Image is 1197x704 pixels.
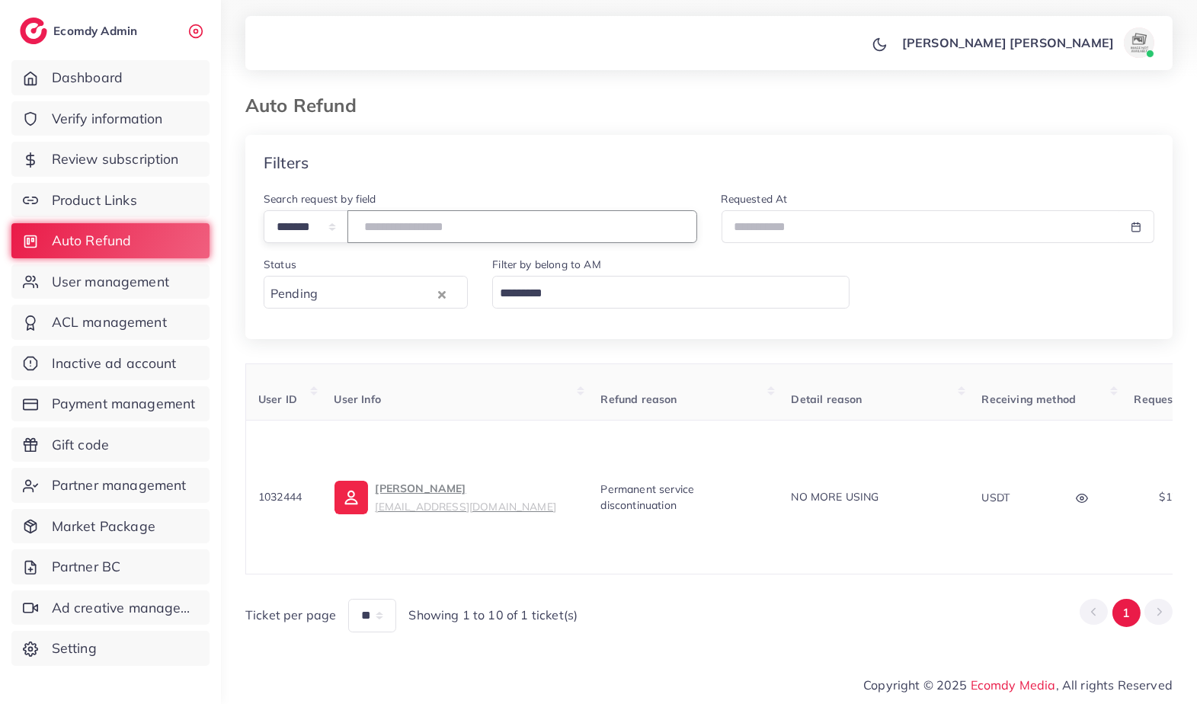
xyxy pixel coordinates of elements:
span: Setting [52,638,97,658]
span: Product Links [52,190,137,210]
h2: Ecomdy Admin [53,24,141,38]
a: Ad creative management [11,590,210,626]
a: Auto Refund [11,223,210,258]
a: [PERSON_NAME] [PERSON_NAME]avatar [894,27,1160,58]
span: Verify information [52,109,163,129]
a: Partner BC [11,549,210,584]
img: ic-user-info.36bf1079.svg [334,481,368,514]
p: USDT [982,488,1010,507]
span: Showing 1 to 10 of 1 ticket(s) [408,606,578,624]
div: Search for option [264,276,468,309]
button: Go to page 1 [1112,599,1141,627]
a: ACL management [11,305,210,340]
a: Ecomdy Media [971,677,1056,693]
a: [PERSON_NAME][EMAIL_ADDRESS][DOMAIN_NAME] [334,479,556,516]
span: ACL management [52,312,167,332]
span: Refund reason [601,392,677,406]
p: [PERSON_NAME] [PERSON_NAME] [902,34,1114,52]
span: Detail reason [792,392,863,406]
a: Market Package [11,509,210,544]
span: , All rights Reserved [1056,676,1173,694]
a: Verify information [11,101,210,136]
span: Copyright © 2025 [863,676,1173,694]
div: Search for option [492,276,849,309]
a: Payment management [11,386,210,421]
a: logoEcomdy Admin [20,18,141,44]
a: Dashboard [11,60,210,95]
a: Review subscription [11,142,210,177]
span: Inactive ad account [52,354,177,373]
label: Filter by belong to AM [492,257,601,272]
span: Partner BC [52,557,121,577]
span: Partner management [52,475,187,495]
span: Payment management [52,394,196,414]
a: Partner management [11,468,210,503]
h3: Auto Refund [245,94,369,117]
span: NO MORE USING [792,490,879,504]
span: User management [52,272,169,292]
span: Ad creative management [52,598,198,618]
label: Status [264,257,296,272]
small: [EMAIL_ADDRESS][DOMAIN_NAME] [376,500,556,513]
a: Setting [11,631,210,666]
a: Product Links [11,183,210,218]
input: Search for option [494,282,829,306]
a: Inactive ad account [11,346,210,381]
span: Receiving method [982,392,1077,406]
a: User management [11,264,210,299]
span: Review subscription [52,149,179,169]
span: Permanent service discontinuation [601,482,695,511]
span: User Info [334,392,381,406]
span: 1032444 [258,490,302,504]
label: Requested At [722,191,788,206]
ul: Pagination [1080,599,1173,627]
span: Dashboard [52,68,123,88]
p: [PERSON_NAME] [376,479,556,516]
span: Ticket per page [245,606,336,624]
span: User ID [258,392,297,406]
span: Market Package [52,517,155,536]
button: Clear Selected [438,285,446,302]
label: Search request by field [264,191,376,206]
span: Gift code [52,435,109,455]
a: Gift code [11,427,210,462]
img: avatar [1124,27,1154,58]
span: Pending [267,283,321,306]
h4: Filters [264,153,309,172]
img: logo [20,18,47,44]
span: Auto Refund [52,231,132,251]
input: Search for option [322,282,434,306]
